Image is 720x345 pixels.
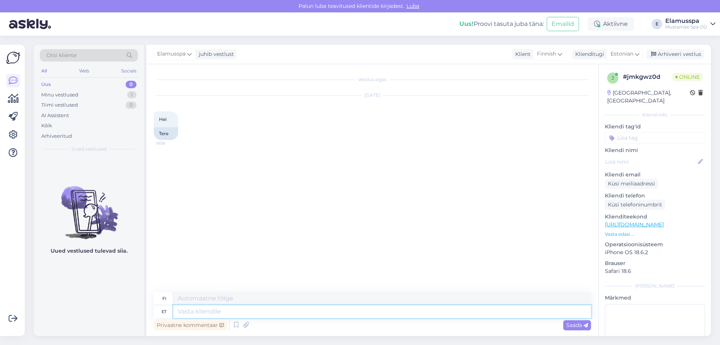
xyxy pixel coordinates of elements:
span: Luba [404,3,421,9]
span: Elamusspa [157,50,186,58]
div: 0 [126,101,136,109]
div: fi [162,292,166,305]
span: Saada [566,322,588,328]
button: Emailid [547,17,579,31]
div: juhib vestlust [196,50,234,58]
div: Mustamäe Spa OÜ [665,24,707,30]
span: 18:58 [156,140,184,146]
p: Kliendi nimi [605,146,705,154]
span: Hei [159,116,166,122]
div: AI Assistent [41,112,69,119]
p: Brauser [605,259,705,267]
div: [DATE] [154,92,591,99]
div: Privaatne kommentaar [154,320,227,330]
span: Online [672,73,703,81]
img: Askly Logo [6,51,20,65]
div: Proovi tasuta juba täna: [459,20,544,29]
div: Socials [120,66,138,76]
div: Küsi meiliaadressi [605,179,658,189]
div: # jmkgwz0d [623,72,672,81]
div: All [40,66,48,76]
div: Vestlus algas [154,76,591,83]
span: Estonian [610,50,633,58]
div: [GEOGRAPHIC_DATA], [GEOGRAPHIC_DATA] [607,89,690,105]
b: Uus! [459,20,474,27]
p: Kliendi tag'id [605,123,705,131]
div: Minu vestlused [41,91,78,99]
div: Kõik [41,122,52,130]
p: Vaata edasi ... [605,231,705,238]
div: Klienditugi [572,50,604,58]
div: Tiimi vestlused [41,101,78,109]
div: Klient [512,50,531,58]
div: Arhiveeri vestlus [646,49,704,59]
div: Aktiivne [588,17,634,31]
div: Tere [154,127,178,140]
p: Safari 18.6 [605,267,705,275]
input: Lisa nimi [605,158,696,166]
span: Finnish [537,50,556,58]
div: [PERSON_NAME] [605,283,705,289]
div: 1 [127,91,136,99]
div: E [652,19,662,29]
span: Otsi kliente [46,51,76,59]
p: Uued vestlused tulevad siia. [51,247,127,255]
div: Arhiveeritud [41,133,72,140]
img: No chats [34,173,144,240]
input: Lisa tag [605,132,705,143]
p: Kliendi telefon [605,192,705,200]
div: Kliendi info [605,111,705,118]
div: et [162,305,166,318]
p: Operatsioonisüsteem [605,241,705,249]
p: iPhone OS 18.6.2 [605,249,705,256]
span: j [612,75,614,81]
p: Märkmed [605,294,705,302]
p: Kliendi email [605,171,705,179]
div: Küsi telefoninumbrit [605,200,665,210]
a: ElamusspaMustamäe Spa OÜ [665,18,715,30]
span: Uued vestlused [72,146,106,152]
div: Uus [41,81,51,88]
div: 0 [126,81,136,88]
a: [URL][DOMAIN_NAME] [605,221,664,228]
div: Web [78,66,91,76]
div: Elamusspa [665,18,707,24]
p: Klienditeekond [605,213,705,221]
